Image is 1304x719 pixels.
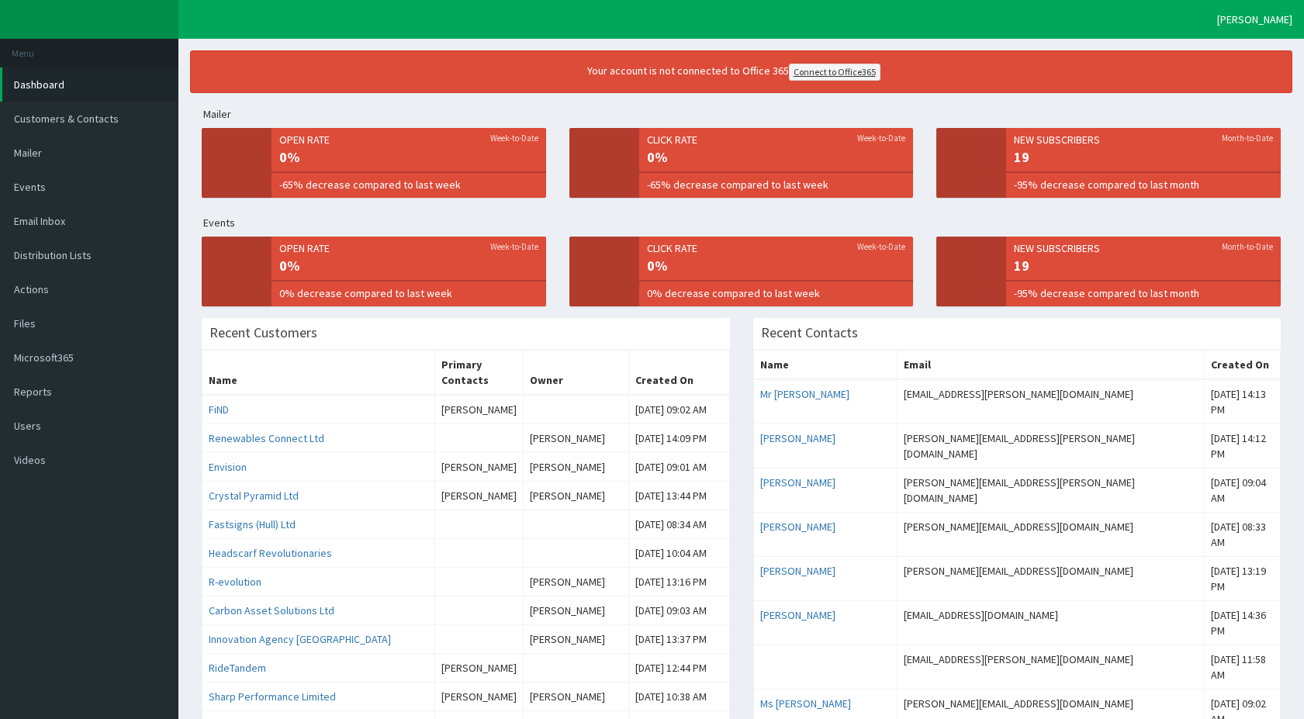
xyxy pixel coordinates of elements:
span: -95% decrease compared to last month [1014,285,1273,301]
span: Email Inbox [14,214,65,228]
span: Users [14,419,41,433]
td: [PERSON_NAME] [524,424,629,453]
span: Dashboard [14,78,64,92]
span: Actions [14,282,49,296]
small: Week-to-Date [490,132,538,144]
span: Reports [14,385,52,399]
td: [PERSON_NAME] [524,482,629,510]
a: Connect to Office365 [789,64,880,81]
td: [DATE] 14:09 PM [628,424,729,453]
span: New Subscribers [1014,132,1273,147]
span: Open rate [279,132,538,147]
span: -65% decrease compared to last week [647,177,906,192]
span: 0% decrease compared to last week [647,285,906,301]
a: FiND [209,403,229,417]
h5: Events [203,217,1292,229]
a: Ms [PERSON_NAME] [760,697,851,710]
h3: Recent Contacts [761,326,858,340]
td: [DATE] 09:03 AM [628,596,729,625]
span: Microsoft365 [14,351,74,365]
th: Name [753,351,897,380]
td: [DATE] 09:01 AM [628,453,729,482]
span: -65% decrease compared to last week [279,177,538,192]
td: [DATE] 13:44 PM [628,482,729,510]
a: Fastsigns (Hull) Ltd [209,517,296,531]
td: [PERSON_NAME][EMAIL_ADDRESS][PERSON_NAME][DOMAIN_NAME] [897,468,1204,513]
a: Carbon Asset Solutions Ltd [209,603,334,617]
a: [PERSON_NAME] [760,564,835,578]
span: 0% decrease compared to last week [279,285,538,301]
small: Month-to-Date [1222,132,1273,144]
th: Primary Contacts [435,351,524,396]
span: Customers & Contacts [14,112,119,126]
a: R-evolution [209,575,261,589]
a: [PERSON_NAME] [760,475,835,489]
th: Owner [524,351,629,396]
td: [PERSON_NAME] [435,482,524,510]
span: Distribution Lists [14,248,92,262]
span: 0% [279,256,538,276]
td: [DATE] 14:12 PM [1204,424,1280,468]
td: [PERSON_NAME][EMAIL_ADDRESS][DOMAIN_NAME] [897,557,1204,601]
span: Mailer [14,146,42,160]
span: 19 [1014,147,1273,168]
a: Renewables Connect Ltd [209,431,324,445]
td: [PERSON_NAME] [524,625,629,654]
h3: Recent Customers [209,326,317,340]
span: Click rate [647,132,906,147]
td: [PERSON_NAME] [435,683,524,711]
span: 0% [647,256,906,276]
td: [PERSON_NAME][EMAIL_ADDRESS][DOMAIN_NAME] [897,513,1204,557]
span: 0% [647,147,906,168]
small: Week-to-Date [857,240,905,253]
span: Events [14,180,46,194]
td: [PERSON_NAME] [524,453,629,482]
small: Week-to-Date [857,132,905,144]
td: [DATE] 10:04 AM [628,539,729,568]
td: [DATE] 14:13 PM [1204,379,1280,424]
span: Click rate [647,240,906,256]
span: New Subscribers [1014,240,1273,256]
span: 0% [279,147,538,168]
span: Files [14,316,36,330]
td: [PERSON_NAME] [524,683,629,711]
a: Crystal Pyramid Ltd [209,489,299,503]
span: Open rate [279,240,538,256]
td: [DATE] 13:16 PM [628,568,729,596]
td: [DATE] 12:44 PM [628,654,729,683]
td: [EMAIL_ADDRESS][DOMAIN_NAME] [897,601,1204,645]
div: Your account is not connected to Office 365 [292,63,1176,81]
h5: Mailer [203,109,1292,120]
a: Innovation Agency [GEOGRAPHIC_DATA] [209,632,391,646]
th: Created On [1204,351,1280,380]
a: Headscarf Revolutionaries [209,546,332,560]
span: -95% decrease compared to last month [1014,177,1273,192]
td: [DATE] 14:36 PM [1204,601,1280,645]
small: Month-to-Date [1222,240,1273,253]
td: [PERSON_NAME] [435,453,524,482]
td: [PERSON_NAME] [435,395,524,424]
th: Name [202,351,435,396]
td: [DATE] 11:58 AM [1204,645,1280,690]
span: 19 [1014,256,1273,276]
a: [PERSON_NAME] [760,431,835,445]
a: Envision [209,460,247,474]
th: Created On [628,351,729,396]
td: [DATE] 09:02 AM [628,395,729,424]
a: [PERSON_NAME] [760,520,835,534]
td: [PERSON_NAME][EMAIL_ADDRESS][PERSON_NAME][DOMAIN_NAME] [897,424,1204,468]
a: [PERSON_NAME] [760,608,835,622]
a: RideTandem [209,661,266,675]
td: [DATE] 08:34 AM [628,510,729,539]
small: Week-to-Date [490,240,538,253]
td: [EMAIL_ADDRESS][PERSON_NAME][DOMAIN_NAME] [897,379,1204,424]
td: [PERSON_NAME] [435,654,524,683]
span: [PERSON_NAME] [1217,12,1292,26]
td: [DATE] 10:38 AM [628,683,729,711]
td: [EMAIL_ADDRESS][PERSON_NAME][DOMAIN_NAME] [897,645,1204,690]
td: [DATE] 09:04 AM [1204,468,1280,513]
a: Sharp Performance Limited [209,690,336,703]
span: Videos [14,453,46,467]
td: [PERSON_NAME] [524,596,629,625]
td: [DATE] 13:19 PM [1204,557,1280,601]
